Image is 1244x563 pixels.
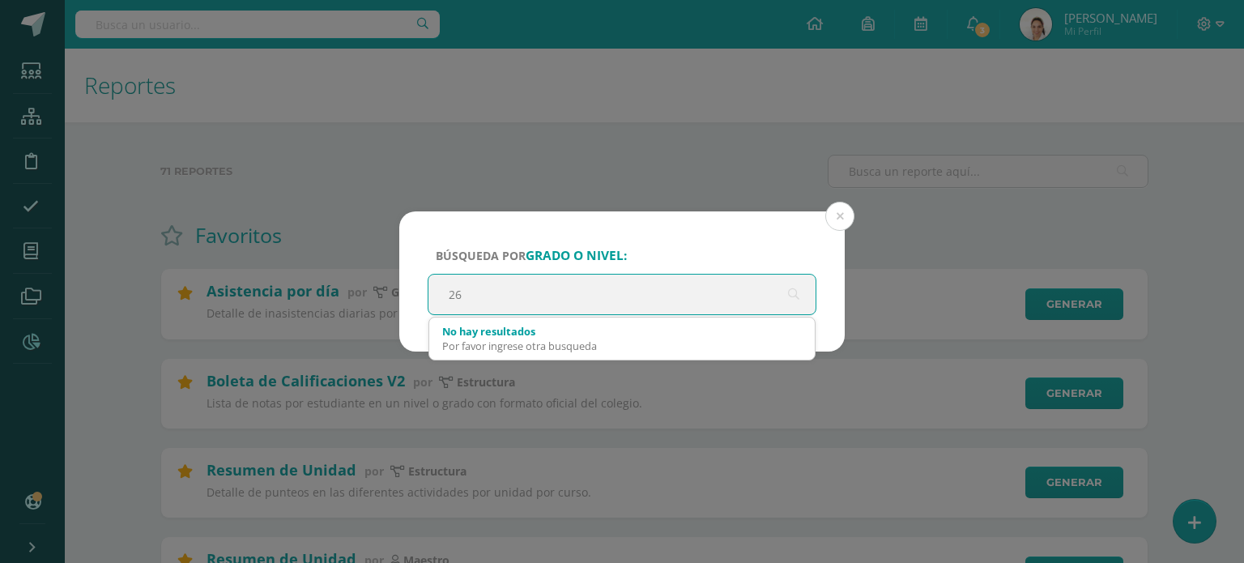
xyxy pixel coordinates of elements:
[825,202,854,231] button: Close (Esc)
[428,275,816,314] input: ej. Primero primaria, etc.
[526,247,627,264] strong: grado o nivel:
[442,324,802,339] div: No hay resultados
[442,339,802,353] div: Por favor ingrese otra busqueda
[436,248,627,263] span: Búsqueda por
